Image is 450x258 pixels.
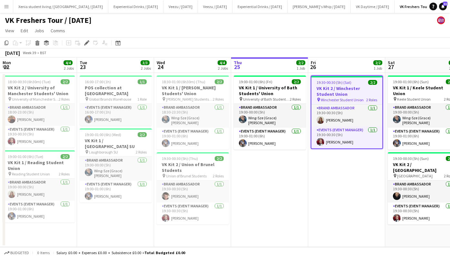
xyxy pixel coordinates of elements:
[3,85,75,96] h3: VK Kit 2 / University of Manchester Students' Union
[51,28,65,34] span: Comms
[137,97,147,102] span: 1 Role
[138,79,147,84] span: 1/1
[3,26,17,35] a: View
[232,0,288,13] button: Experiential Drinks / [DATE]
[3,201,75,223] app-card-role: Events (Event Manager)1/119:00-01:00 (6h)[PERSON_NAME]
[311,75,383,149] app-job-card: 19:30-00:30 (5h) (Sat)2/2VK Kit 2 / Winchester Student Union Winchester Student Union2 RolesBrand...
[141,66,151,71] div: 2 Jobs
[40,50,46,55] div: BST
[311,60,316,65] span: Fri
[61,154,70,159] span: 2/2
[397,174,433,178] span: [GEOGRAPHIC_DATA]
[395,0,448,13] button: VK Freshers Tour / [DATE]
[157,60,165,65] span: Wed
[234,104,306,128] app-card-role: Brand Ambassador1/119:00-00:00 (5h)Wing-Sze (Grace) [PERSON_NAME]
[5,28,14,34] span: View
[144,250,185,255] span: Total Budgeted £0.00
[215,79,224,84] span: 2/2
[234,60,242,65] span: Thu
[157,85,229,96] h3: VK Kit 1 / [PERSON_NAME] Students' Union
[213,174,224,178] span: 2 Roles
[89,97,131,102] span: Global Brands Warehouse
[3,249,30,256] button: Budgeted
[157,203,229,224] app-card-role: Events (Event Manager)1/119:30-00:30 (5h)[PERSON_NAME]
[32,26,47,35] a: Jobs
[108,0,163,13] button: Experiential Drinks / [DATE]
[157,152,229,224] app-job-card: 19:30-00:30 (5h) (Thu)2/2VK Kit 2 / Union of Brunel Students Union of Brunel Students2 RolesBrand...
[89,150,118,154] span: Loughborough SU
[80,138,152,149] h3: VK Kit 1 / [GEOGRAPHIC_DATA] SU
[297,66,305,71] div: 1 Job
[157,181,229,203] app-card-role: Brand Ambassador1/119:30-00:30 (5h)[PERSON_NAME]
[157,75,229,150] div: 18:30-01:00 (6h30m) (Thu)2/2VK Kit 1 / [PERSON_NAME] Students' Union [PERSON_NAME] Students' Unio...
[2,63,11,71] span: 22
[288,0,351,13] button: [PERSON_NAME]'s Whip / [DATE]
[366,97,377,102] span: 2 Roles
[162,79,205,84] span: 18:30-01:00 (6h30m) (Thu)
[85,132,121,137] span: 19:00-01:00 (6h) (Wed)
[443,2,447,6] span: 11
[388,60,395,65] span: Sat
[136,150,147,154] span: 2 Roles
[80,60,87,65] span: Tue
[8,154,43,159] span: 19:00-01:00 (6h) (Tue)
[243,97,290,102] span: University of Bath Students' Union
[35,250,51,255] span: 0 items
[317,80,351,85] span: 19:30-00:30 (5h) (Sat)
[234,75,306,150] app-job-card: 19:00-01:00 (6h) (Fri)2/2VK Kit 1 / University of Bath Students' Union University of Bath Student...
[18,26,31,35] a: Edit
[59,172,70,176] span: 2 Roles
[13,0,108,13] button: Xenia student living / [GEOGRAPHIC_DATA] / [DATE]
[397,97,431,102] span: Keele Student Union
[296,60,305,65] span: 2/2
[387,63,395,71] span: 27
[64,66,74,71] div: 2 Jobs
[59,97,70,102] span: 2 Roles
[56,250,185,255] div: Salary £0.00 + Expenses £0.00 + Subsistence £0.00 =
[8,79,51,84] span: 18:00-00:30 (6h30m) (Tue)
[141,60,150,65] span: 3/3
[218,66,228,71] div: 2 Jobs
[215,156,224,161] span: 2/2
[21,50,37,55] span: Week 39
[12,97,59,102] span: University of Manchester Students' Union
[3,104,75,126] app-card-role: Brand Ambassador1/118:00-23:00 (5h)[PERSON_NAME]
[3,150,75,223] app-job-card: 19:00-01:00 (6h) (Tue)2/2VK Kit 1 / Reading Student Union Reading Student Union2 RolesBrand Ambas...
[80,104,152,126] app-card-role: Events (Event Manager)1/116:00-17:00 (1h)[PERSON_NAME]
[368,80,377,85] span: 2/2
[439,3,447,10] a: 11
[374,66,382,71] div: 1 Job
[198,0,232,13] button: Veezu / [DATE]
[162,156,198,161] span: 19:30-00:30 (5h) (Thu)
[3,160,75,171] h3: VK Kit 1 / Reading Student Union
[321,97,364,102] span: Winchester Student Union
[234,85,306,96] h3: VK Kit 1 / University of Bath Students' Union
[233,63,242,71] span: 25
[3,75,75,148] app-job-card: 18:00-00:30 (6h30m) (Tue)2/2VK Kit 2 / University of Manchester Students' Union University of Man...
[80,85,152,96] h3: POS collection at [GEOGRAPHIC_DATA]
[218,60,227,65] span: 4/4
[166,97,213,102] span: [PERSON_NAME] Students' Union
[138,132,147,137] span: 2/2
[3,179,75,201] app-card-role: Brand Ambassador1/119:00-00:00 (5h)[PERSON_NAME]
[12,172,50,176] span: Reading Student Union
[5,15,92,25] h1: VK Freshers Tour / [DATE]
[80,75,152,126] div: 16:00-17:00 (1h)1/1POS collection at [GEOGRAPHIC_DATA] Global Brands Warehouse1 RoleEvents (Event...
[437,16,445,24] app-user-avatar: Gosh Promo UK
[21,28,28,34] span: Edit
[311,85,382,97] h3: VK Kit 2 / Winchester Student Union
[85,79,111,84] span: 16:00-17:00 (1h)
[156,63,165,71] span: 24
[393,79,429,84] span: 19:00-01:00 (6h) (Sun)
[290,97,301,102] span: 2 Roles
[48,26,68,35] a: Comms
[80,128,152,203] app-job-card: 19:00-01:00 (6h) (Wed)2/2VK Kit 1 / [GEOGRAPHIC_DATA] SU Loughborough SU2 RolesBrand Ambassador1/...
[61,79,70,84] span: 2/2
[79,63,87,71] span: 23
[157,104,229,128] app-card-role: Brand Ambassador1/118:30-23:30 (5h)Wing-Sze (Grace) [PERSON_NAME]
[80,157,152,181] app-card-role: Brand Ambassador1/119:00-00:00 (5h)Wing-Sze (Grace) [PERSON_NAME]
